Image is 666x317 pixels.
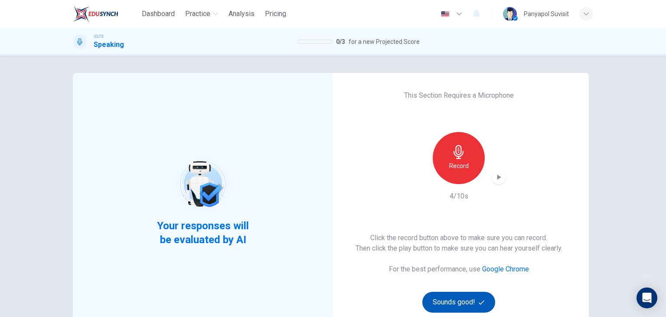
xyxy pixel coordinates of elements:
span: Practice [185,9,210,19]
a: EduSynch logo [73,5,138,23]
span: IELTS [94,33,104,40]
button: Sounds good! [422,292,495,313]
span: Your responses will be evaluated by AI [150,219,256,247]
a: Google Chrome [482,265,529,273]
button: Pricing [261,6,290,22]
img: Profile picture [503,7,517,21]
h6: Click the record button above to make sure you can record. Then click the play button to make sur... [356,233,562,254]
span: Dashboard [142,9,175,19]
button: Analysis [225,6,258,22]
button: Dashboard [138,6,178,22]
div: Open Intercom Messenger [637,287,657,308]
h6: 4/10s [450,191,468,201]
img: en [440,11,451,17]
span: Analysis [229,9,255,19]
div: Panyapol Suvisit [524,9,569,19]
button: Practice [182,6,222,22]
button: Record [433,132,485,184]
span: for a new Projected Score [349,36,420,47]
h1: Speaking [94,40,124,50]
h6: This Section Requires a Microphone [404,90,514,101]
img: robot icon [175,156,230,211]
img: EduSynch logo [73,5,118,23]
h6: For the best performance, use [389,264,529,274]
span: 0 / 3 [336,36,345,47]
h6: Record [449,161,469,171]
span: Pricing [265,9,286,19]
